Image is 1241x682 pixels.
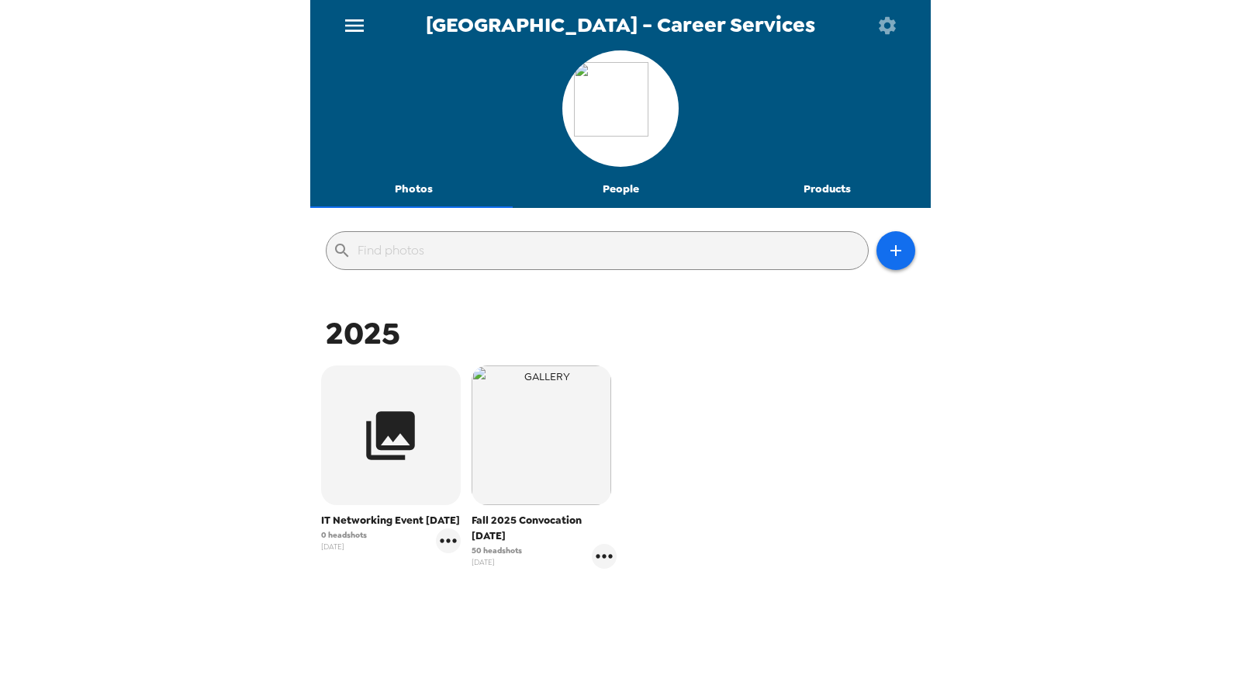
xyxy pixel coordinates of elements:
[592,544,617,569] button: gallery menu
[574,62,667,155] img: org logo
[517,171,724,208] button: People
[321,513,461,528] span: IT Networking Event [DATE]
[321,541,367,552] span: [DATE]
[472,513,617,544] span: Fall 2025 Convocation [DATE]
[358,238,862,263] input: Find photos
[310,171,517,208] button: Photos
[472,545,522,556] span: 50 headshots
[321,529,367,541] span: 0 headshots
[724,171,931,208] button: Products
[426,15,815,36] span: [GEOGRAPHIC_DATA] - Career Services
[436,528,461,553] button: gallery menu
[326,313,400,354] span: 2025
[472,556,522,568] span: [DATE]
[472,365,611,505] img: gallery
